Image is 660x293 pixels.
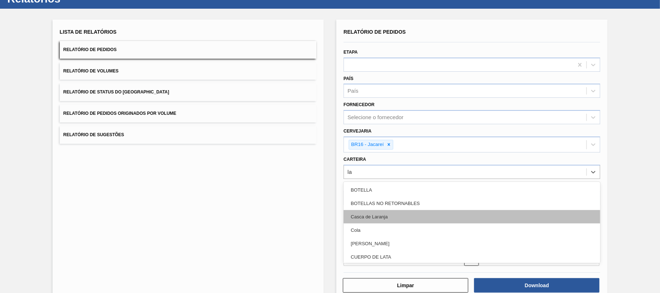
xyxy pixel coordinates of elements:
[63,132,124,137] span: Relatório de Sugestões
[348,114,403,121] div: Selecione o fornecedor
[60,126,316,144] button: Relatório de Sugestões
[344,223,600,237] div: Cola
[60,83,316,101] button: Relatório de Status do [GEOGRAPHIC_DATA]
[60,62,316,80] button: Relatório de Volumes
[344,50,358,55] label: Etapa
[344,197,600,210] div: BOTELLAS NO RETORNABLES
[344,129,371,134] label: Cervejaria
[344,29,406,35] span: Relatório de Pedidos
[349,140,385,149] div: BR16 - Jacareí
[474,278,599,293] button: Download
[60,41,316,59] button: Relatório de Pedidos
[344,250,600,264] div: CUERPO DE LATA
[344,237,600,250] div: [PERSON_NAME]
[348,88,358,94] div: País
[344,210,600,223] div: Casca de Laranja
[343,278,468,293] button: Limpar
[60,105,316,122] button: Relatório de Pedidos Originados por Volume
[63,68,119,74] span: Relatório de Volumes
[344,102,374,107] label: Fornecedor
[63,47,117,52] span: Relatório de Pedidos
[344,157,366,162] label: Carteira
[344,76,353,81] label: País
[60,29,117,35] span: Lista de Relatórios
[63,111,177,116] span: Relatório de Pedidos Originados por Volume
[63,89,169,95] span: Relatório de Status do [GEOGRAPHIC_DATA]
[344,183,600,197] div: BOTELLA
